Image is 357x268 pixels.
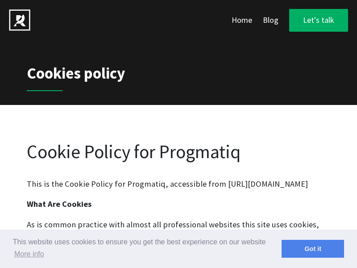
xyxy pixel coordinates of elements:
[289,9,348,32] a: Let's talk
[27,199,91,209] strong: What Are Cookies
[282,240,344,258] a: dismiss cookie message
[263,12,278,29] a: Blog
[27,177,330,190] p: This is the Cookie Policy for Progmatiq, accessible from [URL][DOMAIN_NAME]
[13,237,282,261] span: This website uses cookies to ensure you get the best experience on our website
[232,12,252,29] a: Home
[27,141,330,163] h1: Cookie Policy for Progmatiq
[9,9,30,31] img: PROGMATIQ - web design and web development company
[27,61,330,91] span: Cookies policy
[13,247,46,261] a: learn more about cookies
